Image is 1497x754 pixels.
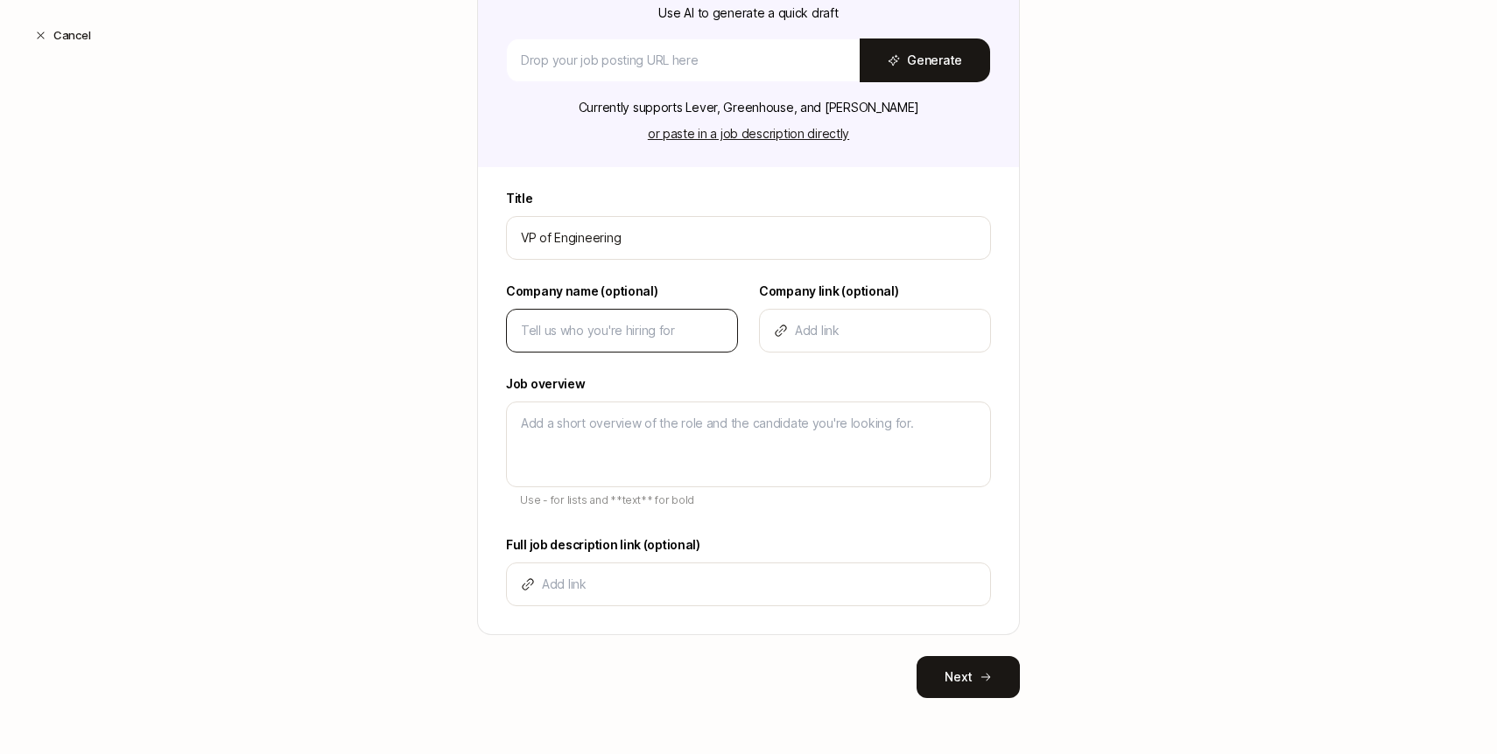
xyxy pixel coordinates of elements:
button: Next [917,656,1020,698]
label: Full job description link (optional) [506,534,991,555]
button: Cancel [21,19,104,51]
label: Company link (optional) [759,281,991,302]
input: Add link [542,574,976,595]
label: Title [506,188,991,209]
input: e.g. Head of Marketing, Contract Design Lead [521,227,976,248]
input: Add link [795,320,976,341]
span: Use - for lists and **text** for bold [520,493,694,506]
input: Tell us who you're hiring for [521,320,723,341]
label: Company name (optional) [506,281,738,302]
button: or paste in a job description directly [637,122,860,146]
label: Job overview [506,374,991,394]
p: Currently supports Lever, Greenhouse, and [PERSON_NAME] [579,97,919,118]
